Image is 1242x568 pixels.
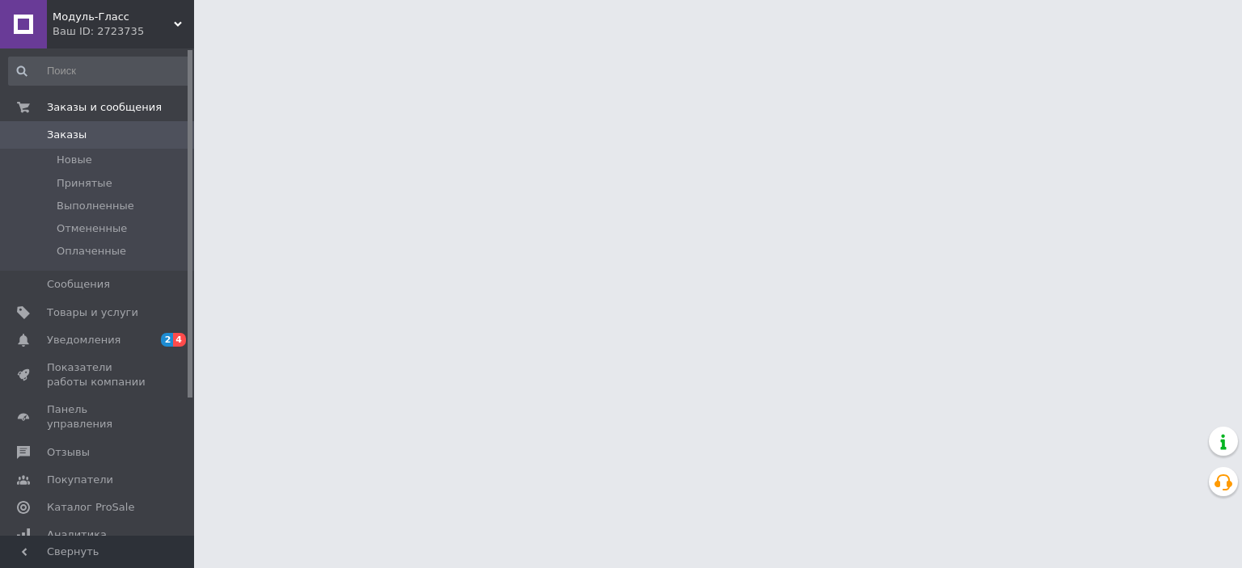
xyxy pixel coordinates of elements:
span: Оплаченные [57,244,126,259]
span: Каталог ProSale [47,500,134,515]
span: 2 [161,333,174,347]
span: Уведомления [47,333,120,347]
span: Заказы и сообщения [47,100,162,115]
span: 4 [173,333,186,347]
div: Ваш ID: 2723735 [53,24,194,39]
span: Панель управления [47,402,150,431]
span: Отзывы [47,445,90,460]
span: Заказы [47,128,87,142]
span: Аналитика [47,528,107,542]
span: Покупатели [47,473,113,487]
input: Поиск [8,57,191,86]
span: Выполненные [57,199,134,213]
span: Товары и услуги [47,305,138,320]
span: Модуль-Гласс [53,10,174,24]
span: Показатели работы компании [47,360,150,389]
span: Сообщения [47,277,110,292]
span: Новые [57,153,92,167]
span: Отмененные [57,221,127,236]
span: Принятые [57,176,112,191]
